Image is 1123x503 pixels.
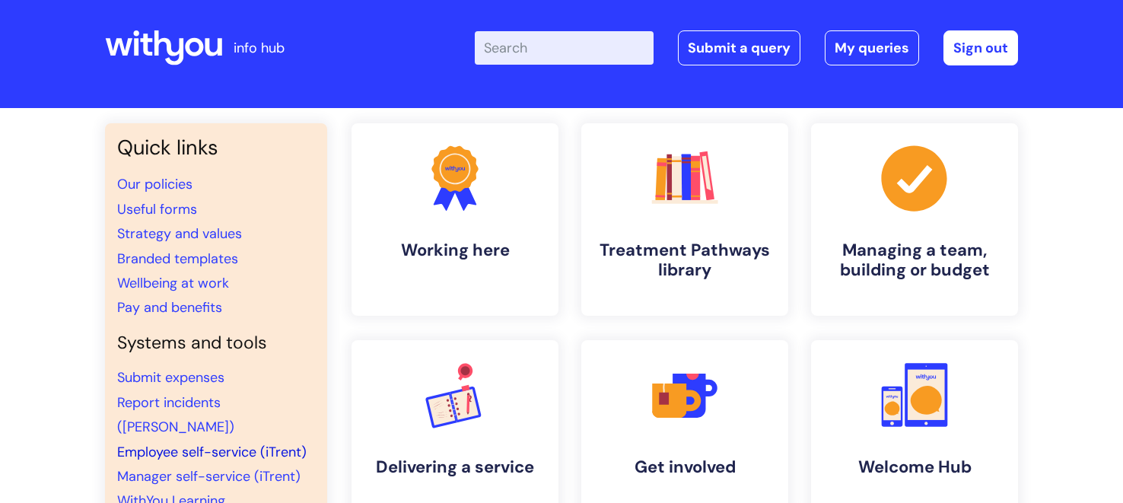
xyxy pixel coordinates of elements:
input: Search [475,31,654,65]
a: Branded templates [117,250,238,268]
a: Managing a team, building or budget [811,123,1018,316]
h4: Delivering a service [364,457,546,477]
a: Submit expenses [117,368,224,387]
a: Submit a query [678,30,800,65]
a: Manager self-service (iTrent) [117,467,301,485]
a: Pay and benefits [117,298,222,317]
a: Wellbeing at work [117,274,229,292]
a: Strategy and values [117,224,242,243]
a: Working here [352,123,558,316]
div: | - [475,30,1018,65]
p: info hub [234,36,285,60]
a: Sign out [943,30,1018,65]
a: Treatment Pathways library [581,123,788,316]
h4: Managing a team, building or budget [823,240,1006,281]
h4: Welcome Hub [823,457,1006,477]
a: My queries [825,30,919,65]
h4: Working here [364,240,546,260]
h4: Treatment Pathways library [593,240,776,281]
a: Report incidents ([PERSON_NAME]) [117,393,234,436]
a: Useful forms [117,200,197,218]
a: Employee self-service (iTrent) [117,443,307,461]
a: Our policies [117,175,192,193]
h4: Get involved [593,457,776,477]
h3: Quick links [117,135,315,160]
h4: Systems and tools [117,333,315,354]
